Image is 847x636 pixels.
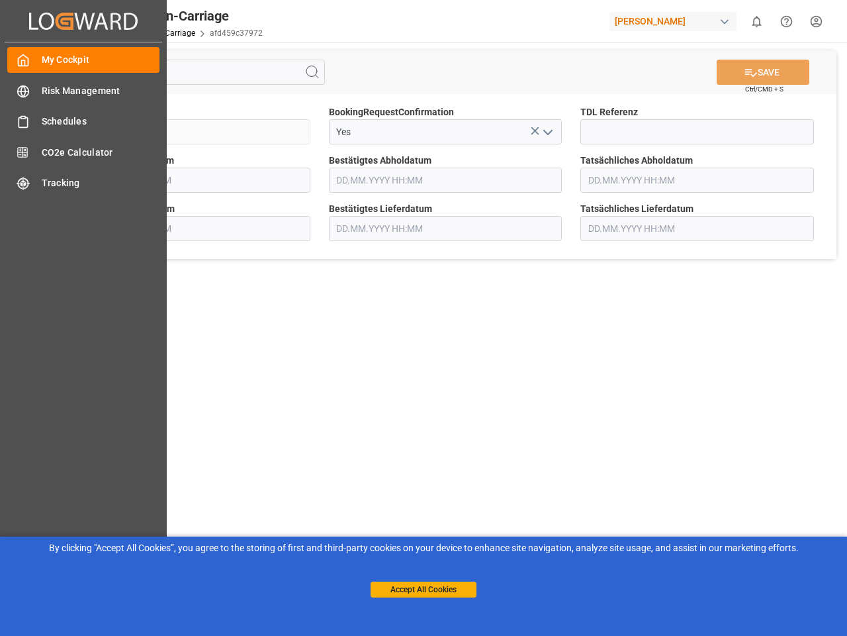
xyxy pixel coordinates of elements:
button: SAVE [717,60,809,85]
button: [PERSON_NAME] [609,9,742,34]
a: CO2e Calculator [7,139,159,165]
input: Search Fields [61,60,325,85]
span: Ctrl/CMD + S [745,84,783,94]
a: My Cockpit [7,47,159,73]
input: DD.MM.YYYY HH:MM [77,168,310,193]
span: Bestätigtes Abholdatum [329,154,431,168]
input: DD.MM.YYYY HH:MM [580,216,814,241]
button: Help Center [772,7,801,36]
span: Schedules [42,115,160,129]
span: My Cockpit [42,53,160,67]
div: [PERSON_NAME] [609,12,736,31]
a: Schedules [7,109,159,134]
button: open menu [537,122,557,142]
a: Risk Management [7,78,159,103]
span: Risk Management [42,84,160,98]
span: Bestätigtes Lieferdatum [329,202,432,216]
span: Tatsächliches Lieferdatum [580,202,693,216]
a: Tracking [7,170,159,196]
span: Tatsächliches Abholdatum [580,154,693,168]
button: show 0 new notifications [742,7,772,36]
span: BookingRequestConfirmation [329,105,454,119]
input: DD.MM.YYYY HH:MM [77,216,310,241]
button: Accept All Cookies [371,582,476,598]
span: Tracking [42,176,160,190]
input: DD.MM.YYYY HH:MM [580,168,814,193]
input: DD.MM.YYYY HH:MM [329,216,562,241]
span: CO2e Calculator [42,146,160,160]
input: DD.MM.YYYY HH:MM [329,168,562,193]
span: TDL Referenz [580,105,638,119]
div: By clicking "Accept All Cookies”, you agree to the storing of first and third-party cookies on yo... [9,541,838,555]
